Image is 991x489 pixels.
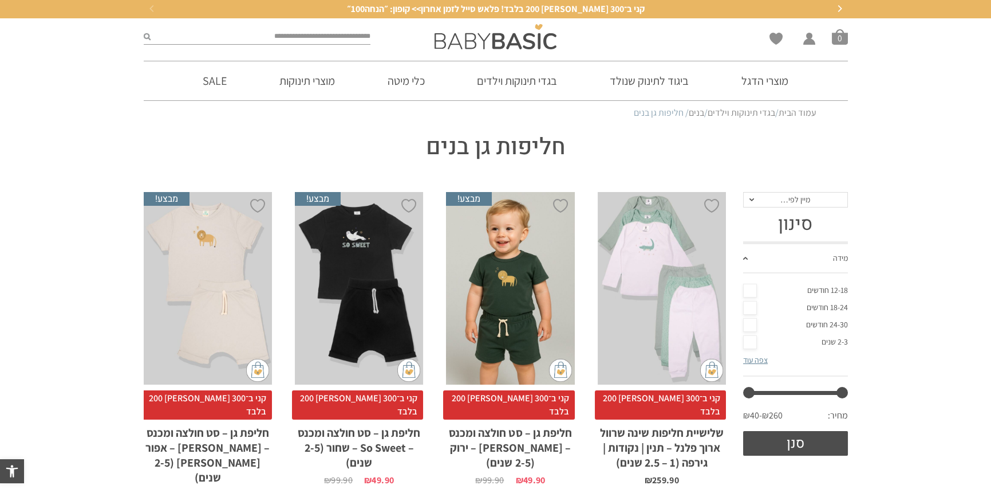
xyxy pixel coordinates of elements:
[598,420,726,470] h2: שלישיית חליפות שינה שרוול ארוך פלנל – תנין | נקודות | גירפה (1 – 2.5 שנים)
[595,390,726,420] span: קני ב־300 [PERSON_NAME] 200 בלבד
[333,131,659,163] h1: חליפות גן בנים
[364,474,372,486] span: ₪
[743,282,848,299] a: 12-18 חודשים
[598,192,726,485] a: שלישיית חליפות שינה שרוול ארוך פלנל - תנין | נקודות | גירפה (1 - 2.5 שנים) קני ב־300 [PERSON_NAME...
[370,61,442,100] a: כלי מיטה
[295,192,423,485] a: מבצע! חליפת גן - סט חולצה ומכנס - So Sweet - שחור (2-5 שנים) קני ב־300 [PERSON_NAME] 200 בלבדחליפ...
[460,61,574,100] a: בגדי תינוקות וילדים
[292,390,423,420] span: קני ב־300 [PERSON_NAME] 200 בלבד
[185,61,244,100] a: SALE
[593,61,706,100] a: ביגוד לתינוק שנולד
[144,420,272,485] h2: חליפת גן – סט חולצה ומכנס – [PERSON_NAME] – אפור [PERSON_NAME] (2-5 שנים)
[155,3,836,15] a: קני ב־300 [PERSON_NAME] 200 בלבד! פלאש סייל לזמן אחרון>> קופון: ״הנחה100״
[743,299,848,316] a: 18-24 חודשים
[743,244,848,274] a: מידה
[832,29,848,45] span: סל קניות
[645,474,679,486] bdi: 259.90
[397,359,420,382] img: cat-mini-atc.png
[246,359,269,382] img: cat-mini-atc.png
[446,192,492,206] span: מבצע!
[262,61,352,100] a: מוצרי תינוקות
[743,409,762,422] span: ₪40
[769,33,783,45] a: Wishlist
[708,107,775,119] a: בגדי תינוקות וילדים
[743,431,848,456] button: סנן
[435,24,556,49] img: Baby Basic בגדי תינוקות וילדים אונליין
[515,474,545,486] bdi: 49.90
[475,474,504,486] bdi: 99.90
[475,474,482,486] span: ₪
[831,1,848,18] button: Next
[689,107,704,119] a: בנים
[780,194,810,205] span: מיין לפי…
[446,420,574,470] h2: חליפת גן – סט חולצה ומכנס – [PERSON_NAME] – ירוק (2-5 שנים)
[446,192,574,485] a: מבצע! חליפת גן - סט חולצה ומכנס - אריה - ירוק (2-5 שנים) קני ב־300 [PERSON_NAME] 200 בלבדחליפת גן...
[743,334,848,351] a: 2-3 שנים
[141,390,272,420] span: קני ב־300 [PERSON_NAME] 200 בלבד
[769,33,783,49] span: Wishlist
[295,192,341,206] span: מבצע!
[515,474,523,486] span: ₪
[832,29,848,45] a: סל קניות0
[295,420,423,470] h2: חליפת גן – סט חולצה ומכנס – So Sweet – שחור (2-5 שנים)
[762,409,783,422] span: ₪260
[724,61,806,100] a: מוצרי הדגל
[645,474,652,486] span: ₪
[549,359,572,382] img: cat-mini-atc.png
[175,107,816,119] nav: Breadcrumb
[364,474,394,486] bdi: 49.90
[743,316,848,334] a: 24-30 חודשים
[144,192,189,206] span: מבצע!
[324,474,331,486] span: ₪
[743,406,848,431] div: מחיר: —
[700,359,723,382] img: cat-mini-atc.png
[347,3,645,15] span: קני ב־300 [PERSON_NAME] 200 בלבד! פלאש סייל לזמן אחרון>> קופון: ״הנחה100״
[779,107,816,119] a: עמוד הבית
[324,474,353,486] bdi: 99.90
[443,390,574,420] span: קני ב־300 [PERSON_NAME] 200 בלבד
[743,213,848,235] h3: סינון
[743,355,768,365] a: צפה עוד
